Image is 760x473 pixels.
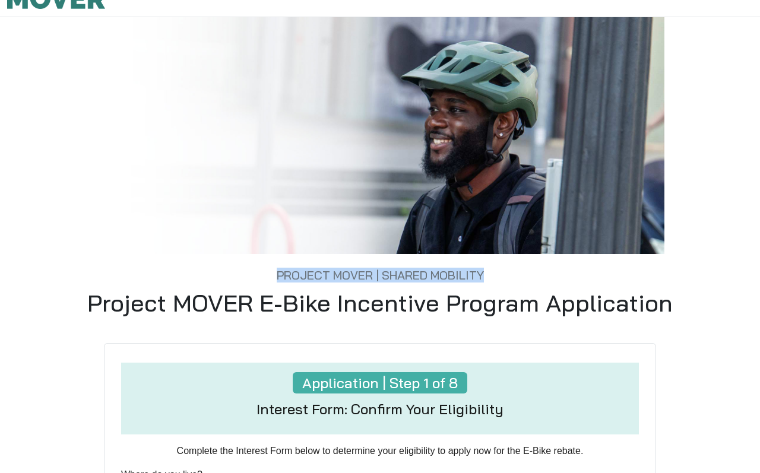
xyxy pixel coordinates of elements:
[293,372,467,394] h4: Application | Step 1 of 8
[56,254,704,282] h5: Project MOVER | Shared Mobility
[256,401,503,418] h4: Interest Form: Confirm Your Eligibility
[56,17,704,254] img: Consumer0.jpg
[121,444,639,458] p: Complete the Interest Form below to determine your eligibility to apply now for the E-Bike rebate.
[56,288,704,317] h1: Project MOVER E-Bike Incentive Program Application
